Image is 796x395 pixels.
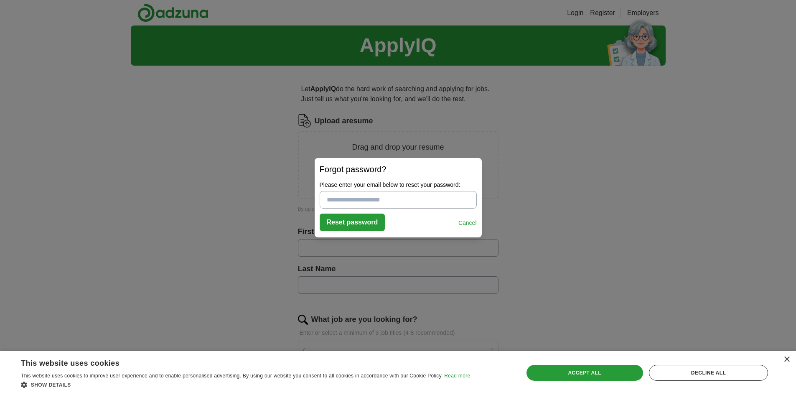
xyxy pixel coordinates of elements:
div: Accept all [526,365,643,381]
span: Show details [31,382,71,388]
a: Cancel [458,219,477,227]
h2: Forgot password? [320,163,477,176]
div: This website uses cookies [21,356,449,368]
span: This website uses cookies to improve user experience and to enable personalised advertising. By u... [21,373,443,379]
div: Show details [21,380,470,389]
div: Close [783,357,790,363]
a: Read more, opens a new window [444,373,470,379]
div: Decline all [649,365,768,381]
button: Reset password [320,214,385,231]
label: Please enter your email below to reset your password: [320,181,477,189]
